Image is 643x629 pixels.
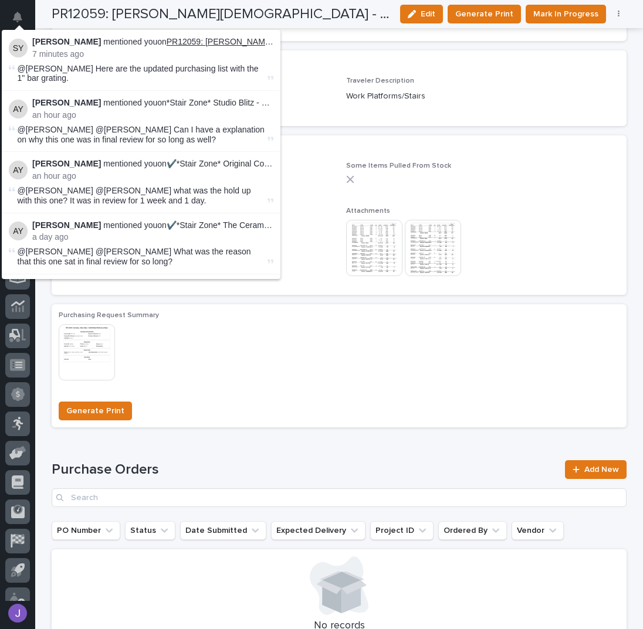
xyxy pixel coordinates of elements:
[533,7,598,21] span: Mark In Progress
[15,12,30,30] div: Notifications
[32,37,273,47] p: mentioned you on :
[9,39,28,57] img: Spenser Yoder
[400,5,443,23] button: Edit
[18,247,251,266] span: @[PERSON_NAME] @[PERSON_NAME] What was the reason that this one sat in final review for so long?
[346,90,620,103] p: Work Platforms/Stairs
[32,49,273,59] p: 7 minutes ago
[421,9,435,19] span: Edit
[59,402,132,420] button: Generate Print
[52,6,391,23] h2: PR12059: Zach Gay - Hard Date - 26405 Work Platforms/Stairs
[438,521,507,540] button: Ordered By
[18,64,259,83] span: @[PERSON_NAME] Here are the updated purchasing list with the 1" bar grating.
[9,161,28,179] img: Adam Yutzy
[9,222,28,240] img: Adam Yutzy
[180,521,266,540] button: Date Submitted
[32,98,273,108] p: mentioned you on *Stair Zone* Studio Blitz - Custom Switchback :
[526,5,606,23] button: Mark In Progress
[32,159,101,168] strong: [PERSON_NAME]
[32,110,273,120] p: an hour ago
[18,186,251,205] span: @[PERSON_NAME] @[PERSON_NAME] what was the hold up with this one? It was in review for 1 week and...
[32,220,273,230] p: mentioned you on ✔️*Stair Zone* The Ceramic Shop - SZ3784 :
[565,460,627,479] a: Add New
[346,162,451,169] span: Some Items Pulled From Stock
[32,98,101,107] strong: [PERSON_NAME]
[5,601,30,625] button: users-avatar
[18,125,265,144] span: @[PERSON_NAME] @[PERSON_NAME] Can I have a explanation on why this one was in final review for so...
[370,521,434,540] button: Project ID
[125,521,175,540] button: Status
[32,159,273,169] p: mentioned you on ✔️*Stair Zone* Original Contracting - SZ3788 :
[346,77,414,84] span: Traveler Description
[32,220,101,230] strong: [PERSON_NAME]
[448,5,521,23] button: Generate Print
[52,521,120,540] button: PO Number
[52,488,627,507] input: Search
[167,37,522,46] a: PR12059: [PERSON_NAME][DEMOGRAPHIC_DATA] - Hard Date - 26405 Work Platforms/Stairs
[66,404,124,418] span: Generate Print
[52,461,558,478] h1: Purchase Orders
[59,312,159,319] span: Purchasing Request Summary
[271,521,366,540] button: Expected Delivery
[32,232,273,242] p: a day ago
[584,465,619,474] span: Add New
[346,208,390,215] span: Attachments
[9,100,28,118] img: Adam Yutzy
[455,7,513,21] span: Generate Print
[512,521,564,540] button: Vendor
[32,37,101,46] strong: [PERSON_NAME]
[5,5,30,29] button: Notifications
[32,171,273,181] p: an hour ago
